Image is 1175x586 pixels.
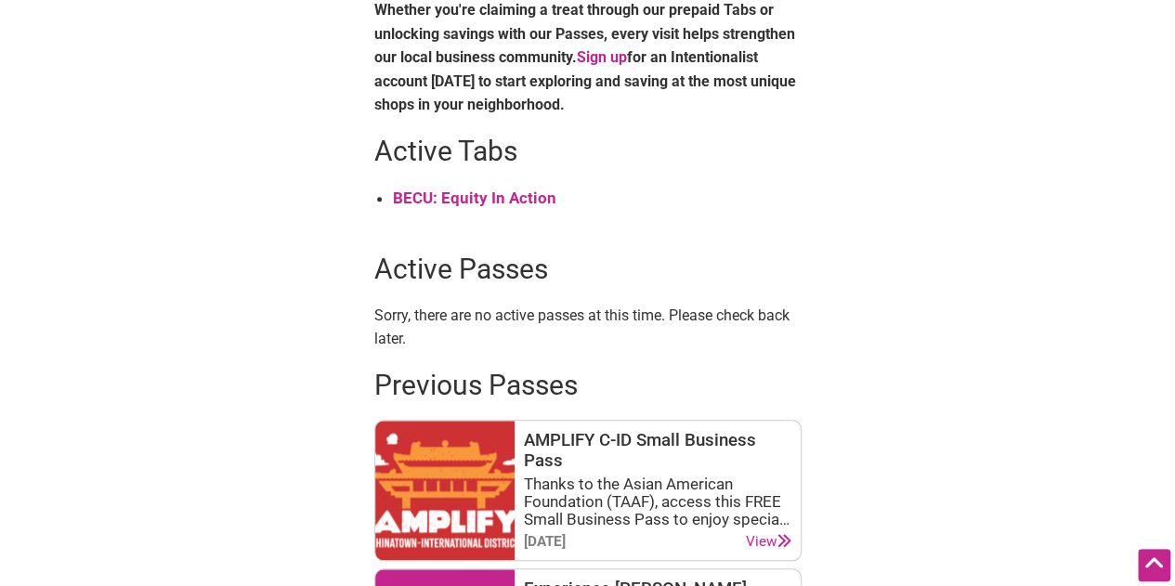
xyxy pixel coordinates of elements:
p: Sorry, there are no active passes at this time. Please check back later. [374,304,802,351]
h2: Active Tabs [374,132,802,171]
div: [DATE] [524,533,566,551]
h2: Previous Passes [374,366,802,405]
strong: Whether you're claiming a treat through our prepaid Tabs or unlocking savings with our Passes, ev... [374,1,796,113]
h3: AMPLIFY C-ID Small Business Pass [524,430,791,472]
h2: Active Passes [374,250,802,289]
div: Thanks to the Asian American Foundation (TAAF), access this FREE Small Business Pass to enjoy spe... [524,475,791,527]
a: Sign up [577,48,627,66]
img: AMPLIFY - Chinatown-International District [375,421,515,560]
a: BECU: Equity In Action [393,189,556,207]
a: View [746,533,791,551]
div: Scroll Back to Top [1138,549,1170,581]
